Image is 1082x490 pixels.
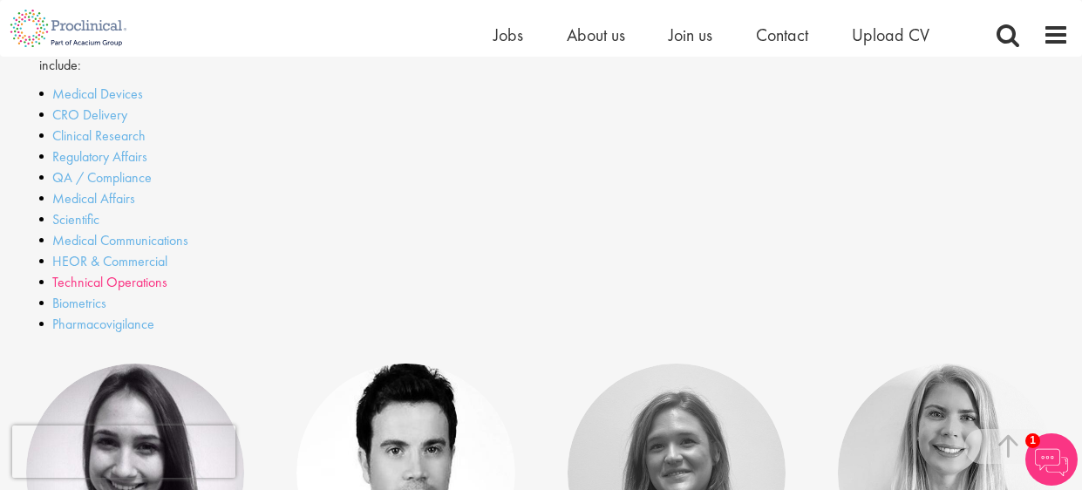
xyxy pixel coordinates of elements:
a: Join us [669,24,712,46]
span: 1 [1025,433,1040,448]
a: Contact [756,24,808,46]
a: Pharmacovigilance [52,315,154,333]
a: Medical Communications [52,231,188,249]
a: Upload CV [852,24,929,46]
iframe: reCAPTCHA [12,425,235,478]
a: Medical Affairs [52,189,135,208]
a: QA / Compliance [52,168,152,187]
a: Scientific [52,210,99,228]
a: HEOR & Commercial [52,252,167,270]
a: Medical Devices [52,85,143,103]
a: Jobs [493,24,523,46]
a: About us [567,24,625,46]
a: Clinical Research [52,126,146,145]
a: Technical Operations [52,273,167,291]
a: CRO Delivery [52,105,127,124]
img: Chatbot [1025,433,1078,486]
a: Regulatory Affairs [52,147,147,166]
a: Biometrics [52,294,106,312]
